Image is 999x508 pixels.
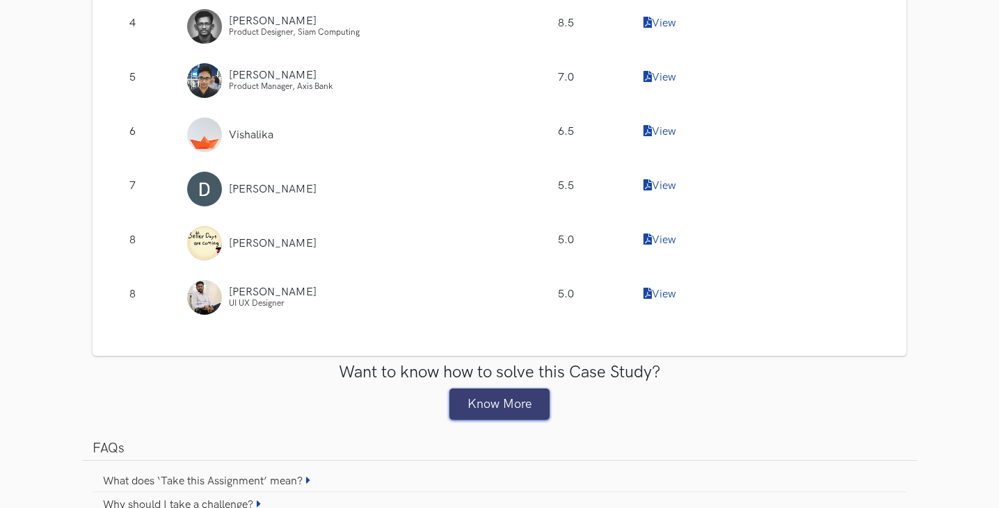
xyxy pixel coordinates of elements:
div: 6.5 [500,108,633,162]
span: Vishalika [229,129,273,142]
a: What does ‘Take this Assignment’ mean? [93,471,907,491]
a: [PERSON_NAME] Product Manager, Axis Bank [229,70,333,92]
a: View [644,179,676,192]
a: Know More [449,388,550,420]
div: 8 [99,216,166,270]
img: Profile photo [187,226,222,261]
a: FAQs [82,437,918,460]
a: View [644,71,676,84]
img: Profile photo [187,63,222,98]
span: UI UX Designer [229,298,285,309]
span: Product Manager, Axis Bank [229,81,333,92]
div: 5.0 [500,270,633,325]
a: View [644,125,676,138]
img: Profile photo [187,172,222,206]
div: 6 [99,108,166,162]
span: [PERSON_NAME] [229,69,317,82]
img: Profile photo [187,117,222,152]
div: 5.5 [500,162,633,216]
div: 7 [99,162,166,216]
a: [PERSON_NAME] Product Designer, Siam Computing [229,16,360,38]
div: 5 [99,54,166,108]
img: Profile photo [187,9,222,44]
a: View [644,233,676,247]
a: View [644,288,676,301]
img: Profile photo [187,280,222,315]
span: [PERSON_NAME] [229,183,317,196]
span: [PERSON_NAME] [229,237,317,250]
a: [PERSON_NAME] UI UX Designer [229,287,317,309]
a: [PERSON_NAME] [229,238,317,249]
div: 7.0 [500,54,633,108]
a: View [644,17,676,30]
h4: Want to know how to solve this Case Study? [103,363,897,383]
div: 5.0 [500,216,633,270]
span: [PERSON_NAME] [229,286,317,299]
span: [PERSON_NAME] [229,15,317,28]
div: 8 [99,270,166,325]
a: Vishalika [229,130,273,140]
span: Product Designer, Siam Computing [229,27,360,38]
a: [PERSON_NAME] [229,184,317,195]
